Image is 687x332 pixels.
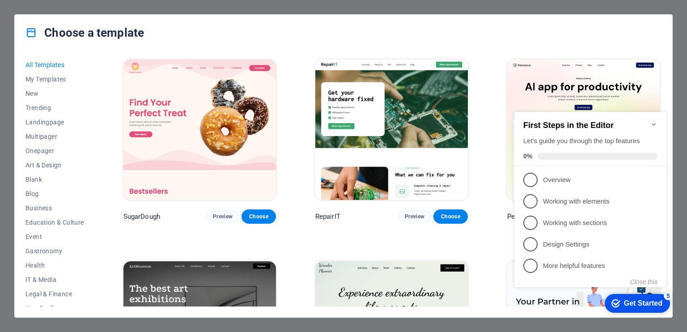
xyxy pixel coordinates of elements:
[140,22,147,30] div: Minimize checklist
[25,290,84,298] span: Legal & Finance
[315,60,468,200] img: RepairIT
[32,120,140,129] p: Working with sections
[25,129,84,144] button: Multipager
[25,258,84,272] button: Health
[25,287,84,301] button: Legal & Finance
[13,22,147,32] h2: First Steps in the Editor
[25,204,84,212] span: Business
[25,58,84,72] button: All Templates
[25,26,144,40] h4: Choose a template
[25,272,84,287] button: IT & Media
[25,176,84,183] span: Blank
[25,147,84,154] span: Onepager
[25,201,84,215] button: Business
[433,209,467,224] button: Choose
[13,54,27,61] span: 0%
[25,72,84,86] button: My Templates
[206,209,240,224] button: Preview
[25,247,84,255] span: Gastronomy
[4,135,156,157] li: Design Settings
[25,233,84,240] span: Event
[213,213,233,220] span: Preview
[25,276,84,283] span: IT & Media
[249,213,268,220] span: Choose
[32,141,140,151] p: Design Settings
[113,201,152,209] div: Get Started
[4,92,156,114] li: Working with elements
[25,190,84,197] span: Blog
[153,193,162,202] div: 5
[25,76,84,83] span: My Templates
[242,209,276,224] button: Choose
[123,212,160,221] p: SugarDough
[25,262,84,269] span: Health
[507,60,660,200] img: Peoneera
[25,61,84,68] span: All Templates
[25,158,84,172] button: Art & Design
[25,101,84,115] button: Trending
[4,114,156,135] li: Working with sections
[25,301,84,315] button: Non-Profit
[398,209,432,224] button: Preview
[25,162,84,169] span: Art & Design
[25,172,84,187] button: Blank
[25,305,84,312] span: Non-Profit
[441,213,460,220] span: Choose
[25,119,84,126] span: Landingpage
[123,60,276,200] img: SugarDough
[25,86,84,101] button: New
[315,212,340,221] p: RepairIT
[25,90,84,97] span: New
[25,230,84,244] button: Event
[4,71,156,92] li: Overview
[4,157,156,178] li: More helpful features
[25,104,84,111] span: Trending
[32,163,140,172] p: More helpful features
[507,212,536,221] p: Peoneera
[25,215,84,230] button: Education & Culture
[25,244,84,258] button: Gastronomy
[94,196,159,214] div: Get Started 5 items remaining, 0% complete
[119,180,147,187] button: Close this
[25,133,84,140] span: Multipager
[32,77,140,86] p: Overview
[25,144,84,158] button: Onepager
[25,187,84,201] button: Blog
[32,98,140,108] p: Working with elements
[405,213,424,220] span: Preview
[25,219,84,226] span: Education & Culture
[25,115,84,129] button: Landingpage
[13,38,147,47] div: Let's guide you through the top features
